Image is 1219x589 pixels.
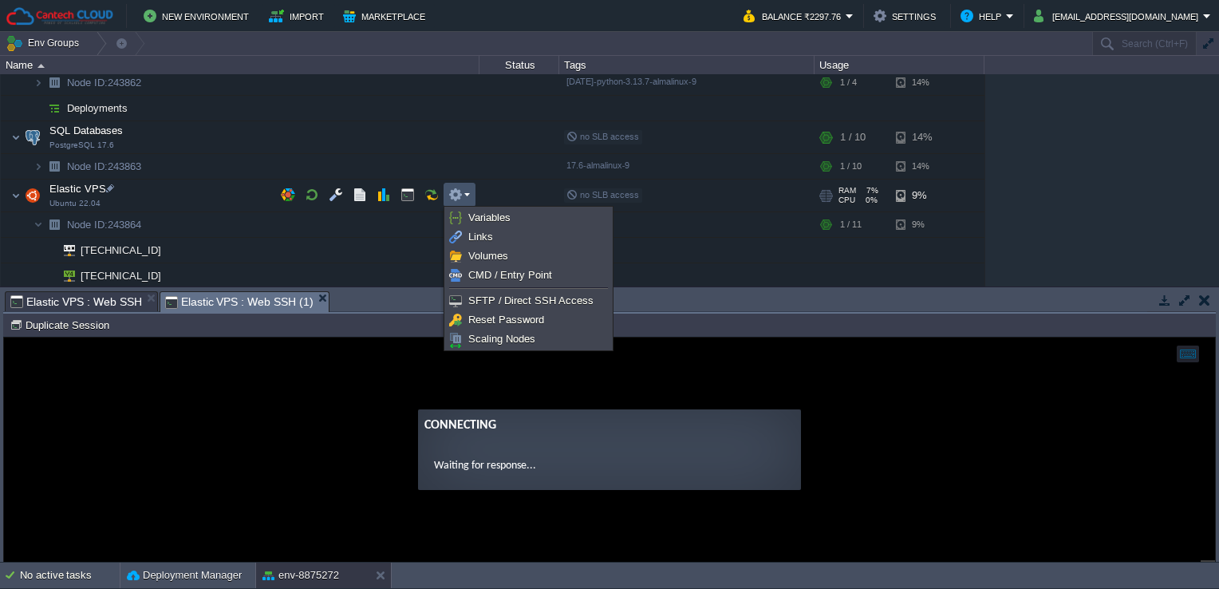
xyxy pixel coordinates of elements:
[127,567,242,583] button: Deployment Manager
[65,218,144,231] span: 243864
[53,263,75,288] img: AMDAwAAAACH5BAEAAAAALAAAAAABAAEAAAICRAEAOw==
[468,333,535,345] span: Scaling Nodes
[165,292,314,312] span: Elastic VPS : Web SSH (1)
[430,120,781,136] p: Waiting for response...
[874,6,941,26] button: Settings
[896,154,948,179] div: 14%
[43,212,65,237] img: AMDAwAAAACH5BAEAAAAALAAAAAABAAEAAAICRAEAOw==
[447,292,610,310] a: SFTP / Direct SSH Access
[43,238,53,263] img: AMDAwAAAACH5BAEAAAAALAAAAAABAAEAAAICRAEAOw==
[2,56,479,74] div: Name
[34,154,43,179] img: AMDAwAAAACH5BAEAAAAALAAAAAABAAEAAAICRAEAOw==
[43,70,65,95] img: AMDAwAAAACH5BAEAAAAALAAAAAABAAEAAAICRAEAOw==
[20,563,120,588] div: No active tasks
[79,244,164,256] a: [TECHNICAL_ID]
[468,269,552,281] span: CMD / Entry Point
[961,6,1006,26] button: Help
[48,183,108,195] a: Elastic VPSUbuntu 22.04
[896,180,948,211] div: 9%
[34,212,43,237] img: AMDAwAAAACH5BAEAAAAALAAAAAABAAEAAAICRAEAOw==
[11,180,21,211] img: AMDAwAAAACH5BAEAAAAALAAAAAABAAEAAAICRAEAOw==
[343,6,430,26] button: Marketplace
[815,56,984,74] div: Usage
[34,96,43,121] img: AMDAwAAAACH5BAEAAAAALAAAAAABAAEAAAICRAEAOw==
[22,180,44,211] img: AMDAwAAAACH5BAEAAAAALAAAAAABAAEAAAICRAEAOw==
[49,140,114,150] span: PostgreSQL 17.6
[34,70,43,95] img: AMDAwAAAACH5BAEAAAAALAAAAAABAAEAAAICRAEAOw==
[1034,6,1203,26] button: [EMAIL_ADDRESS][DOMAIN_NAME]
[6,32,85,54] button: Env Groups
[566,160,629,170] span: 17.6-almalinux-9
[10,292,142,311] span: Elastic VPS : Web SSH
[468,250,508,262] span: Volumes
[744,6,846,26] button: Balance ₹2297.76
[566,77,696,86] span: [DATE]-python-3.13.7-almalinux-9
[22,121,44,153] img: AMDAwAAAACH5BAEAAAAALAAAAAABAAEAAAICRAEAOw==
[43,96,65,121] img: AMDAwAAAACH5BAEAAAAALAAAAAABAAEAAAICRAEAOw==
[420,78,791,97] div: Connecting
[6,6,114,26] img: Cantech Cloud
[10,318,114,332] button: Duplicate Session
[43,154,65,179] img: AMDAwAAAACH5BAEAAAAALAAAAAABAAEAAAICRAEAOw==
[79,270,164,282] a: [TECHNICAL_ID]
[896,212,948,237] div: 9%
[48,125,125,136] a: SQL DatabasesPostgreSQL 17.6
[838,196,855,205] span: CPU
[468,314,544,326] span: Reset Password
[67,160,108,172] span: Node ID:
[67,219,108,231] span: Node ID:
[53,238,75,263] img: AMDAwAAAACH5BAEAAAAALAAAAAABAAEAAAICRAEAOw==
[65,218,144,231] a: Node ID:243864
[862,196,878,205] span: 0%
[447,330,610,348] a: Scaling Nodes
[447,311,610,329] a: Reset Password
[896,70,948,95] div: 14%
[43,263,53,288] img: AMDAwAAAACH5BAEAAAAALAAAAAABAAEAAAICRAEAOw==
[838,186,856,196] span: RAM
[566,132,639,141] span: no SLB access
[840,70,857,95] div: 1 / 4
[67,77,108,89] span: Node ID:
[262,567,339,583] button: env-8875272
[896,121,948,153] div: 14%
[65,101,130,115] a: Deployments
[468,231,493,243] span: Links
[79,238,164,263] span: [TECHNICAL_ID]
[65,160,144,173] span: 243863
[65,160,144,173] a: Node ID:243863
[862,186,878,196] span: 7%
[468,294,594,306] span: SFTP / Direct SSH Access
[447,247,610,265] a: Volumes
[48,124,125,137] span: SQL Databases
[480,56,558,74] div: Status
[560,56,814,74] div: Tags
[144,6,254,26] button: New Environment
[269,6,329,26] button: Import
[447,267,610,284] a: CMD / Entry Point
[840,154,862,179] div: 1 / 10
[49,199,101,208] span: Ubuntu 22.04
[37,64,45,68] img: AMDAwAAAACH5BAEAAAAALAAAAAABAAEAAAICRAEAOw==
[468,211,511,223] span: Variables
[566,190,639,200] span: no SLB access
[79,263,164,288] span: [TECHNICAL_ID]
[65,76,144,89] a: Node ID:243862
[65,76,144,89] span: 243862
[48,182,108,196] span: Elastic VPS
[840,121,866,153] div: 1 / 10
[11,121,21,153] img: AMDAwAAAACH5BAEAAAAALAAAAAABAAEAAAICRAEAOw==
[840,212,862,237] div: 1 / 11
[447,209,610,227] a: Variables
[447,228,610,246] a: Links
